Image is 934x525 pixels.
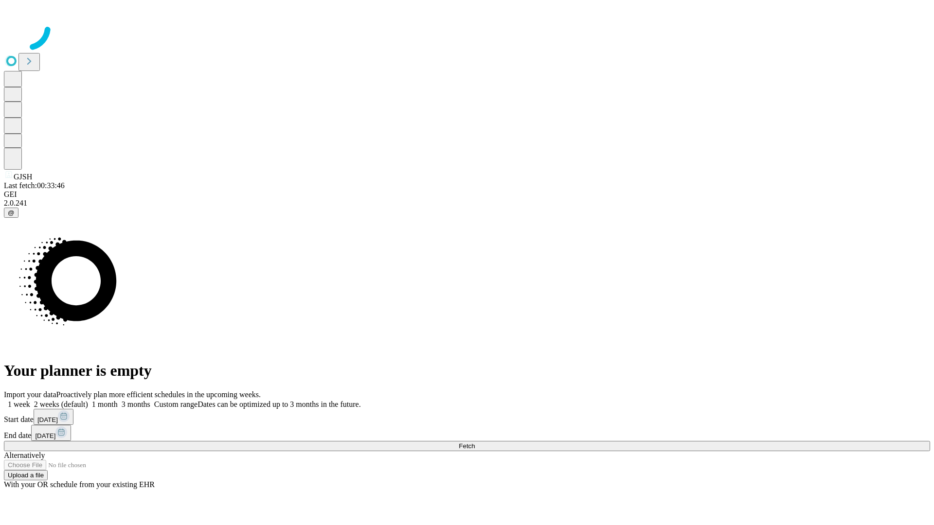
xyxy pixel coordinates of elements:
[4,208,18,218] button: @
[4,199,930,208] div: 2.0.241
[4,409,930,425] div: Start date
[4,390,56,399] span: Import your data
[56,390,261,399] span: Proactively plan more efficient schedules in the upcoming weeks.
[4,480,155,489] span: With your OR schedule from your existing EHR
[8,400,30,408] span: 1 week
[34,400,88,408] span: 2 weeks (default)
[459,442,475,450] span: Fetch
[92,400,118,408] span: 1 month
[4,181,65,190] span: Last fetch: 00:33:46
[4,441,930,451] button: Fetch
[4,451,45,459] span: Alternatively
[198,400,360,408] span: Dates can be optimized up to 3 months in the future.
[4,470,48,480] button: Upload a file
[4,425,930,441] div: End date
[31,425,71,441] button: [DATE]
[35,432,55,439] span: [DATE]
[122,400,150,408] span: 3 months
[4,190,930,199] div: GEI
[37,416,58,423] span: [DATE]
[4,362,930,380] h1: Your planner is empty
[154,400,198,408] span: Custom range
[14,173,32,181] span: GJSH
[8,209,15,216] span: @
[34,409,73,425] button: [DATE]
